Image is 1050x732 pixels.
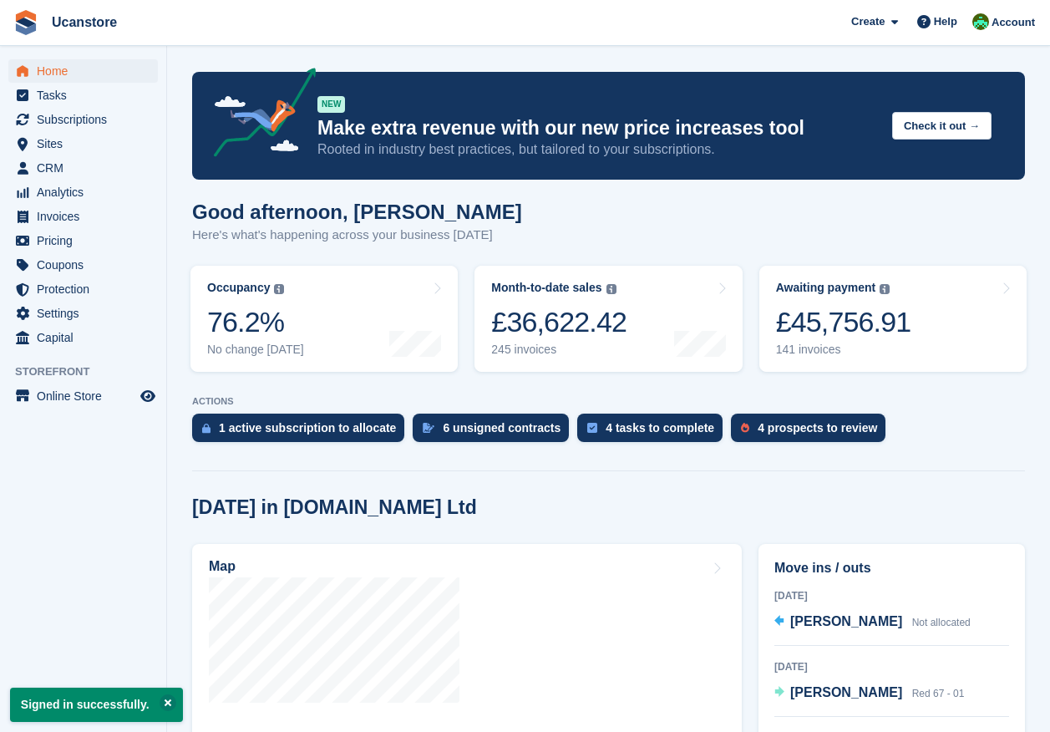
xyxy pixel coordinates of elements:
[8,156,158,180] a: menu
[8,180,158,204] a: menu
[37,229,137,252] span: Pricing
[776,305,911,339] div: £45,756.91
[274,284,284,294] img: icon-info-grey-7440780725fd019a000dd9b08b2336e03edf1995a4989e88bcd33f0948082b44.svg
[443,421,561,435] div: 6 unsigned contracts
[37,384,137,408] span: Online Store
[880,284,890,294] img: icon-info-grey-7440780725fd019a000dd9b08b2336e03edf1995a4989e88bcd33f0948082b44.svg
[491,343,626,357] div: 245 invoices
[8,302,158,325] a: menu
[934,13,957,30] span: Help
[912,617,971,628] span: Not allocated
[972,13,989,30] img: Leanne Tythcott
[37,59,137,83] span: Home
[8,205,158,228] a: menu
[892,112,992,140] button: Check it out →
[992,14,1035,31] span: Account
[790,614,902,628] span: [PERSON_NAME]
[192,414,413,450] a: 1 active subscription to allocate
[37,156,137,180] span: CRM
[8,84,158,107] a: menu
[8,108,158,131] a: menu
[8,229,158,252] a: menu
[587,423,597,433] img: task-75834270c22a3079a89374b754ae025e5fb1db73e45f91037f5363f120a921f8.svg
[8,59,158,83] a: menu
[413,414,577,450] a: 6 unsigned contracts
[192,496,477,519] h2: [DATE] in [DOMAIN_NAME] Ltd
[790,685,902,699] span: [PERSON_NAME]
[37,132,137,155] span: Sites
[219,421,396,435] div: 1 active subscription to allocate
[8,132,158,155] a: menu
[8,384,158,408] a: menu
[192,201,522,223] h1: Good afternoon, [PERSON_NAME]
[606,284,616,294] img: icon-info-grey-7440780725fd019a000dd9b08b2336e03edf1995a4989e88bcd33f0948082b44.svg
[491,305,626,339] div: £36,622.42
[774,612,971,633] a: [PERSON_NAME] Not allocated
[912,688,965,699] span: Red 67 - 01
[317,96,345,113] div: NEW
[207,305,304,339] div: 76.2%
[190,266,458,372] a: Occupancy 76.2% No change [DATE]
[37,302,137,325] span: Settings
[776,343,911,357] div: 141 invoices
[138,386,158,406] a: Preview store
[774,558,1009,578] h2: Move ins / outs
[192,396,1025,407] p: ACTIONS
[209,559,236,574] h2: Map
[423,423,434,433] img: contract_signature_icon-13c848040528278c33f63329250d36e43548de30e8caae1d1a13099fd9432cc5.svg
[577,414,731,450] a: 4 tasks to complete
[776,281,876,295] div: Awaiting payment
[606,421,714,435] div: 4 tasks to complete
[15,363,166,380] span: Storefront
[37,205,137,228] span: Invoices
[37,253,137,277] span: Coupons
[774,588,1009,603] div: [DATE]
[45,8,124,36] a: Ucanstore
[491,281,601,295] div: Month-to-date sales
[192,226,522,245] p: Here's what's happening across your business [DATE]
[37,277,137,301] span: Protection
[10,688,183,722] p: Signed in successfully.
[207,281,270,295] div: Occupancy
[758,421,877,435] div: 4 prospects to review
[207,343,304,357] div: No change [DATE]
[759,266,1027,372] a: Awaiting payment £45,756.91 141 invoices
[317,116,879,140] p: Make extra revenue with our new price increases tool
[13,10,38,35] img: stora-icon-8386f47178a22dfd0bd8f6a31ec36ba5ce8667c1dd55bd0f319d3a0aa187defe.svg
[317,140,879,159] p: Rooted in industry best practices, but tailored to your subscriptions.
[8,277,158,301] a: menu
[8,326,158,349] a: menu
[37,180,137,204] span: Analytics
[8,253,158,277] a: menu
[741,423,749,433] img: prospect-51fa495bee0391a8d652442698ab0144808aea92771e9ea1ae160a38d050c398.svg
[774,683,964,704] a: [PERSON_NAME] Red 67 - 01
[774,659,1009,674] div: [DATE]
[202,423,211,434] img: active_subscription_to_allocate_icon-d502201f5373d7db506a760aba3b589e785aa758c864c3986d89f69b8ff3...
[731,414,894,450] a: 4 prospects to review
[37,326,137,349] span: Capital
[37,108,137,131] span: Subscriptions
[37,84,137,107] span: Tasks
[851,13,885,30] span: Create
[474,266,742,372] a: Month-to-date sales £36,622.42 245 invoices
[200,68,317,163] img: price-adjustments-announcement-icon-8257ccfd72463d97f412b2fc003d46551f7dbcb40ab6d574587a9cd5c0d94...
